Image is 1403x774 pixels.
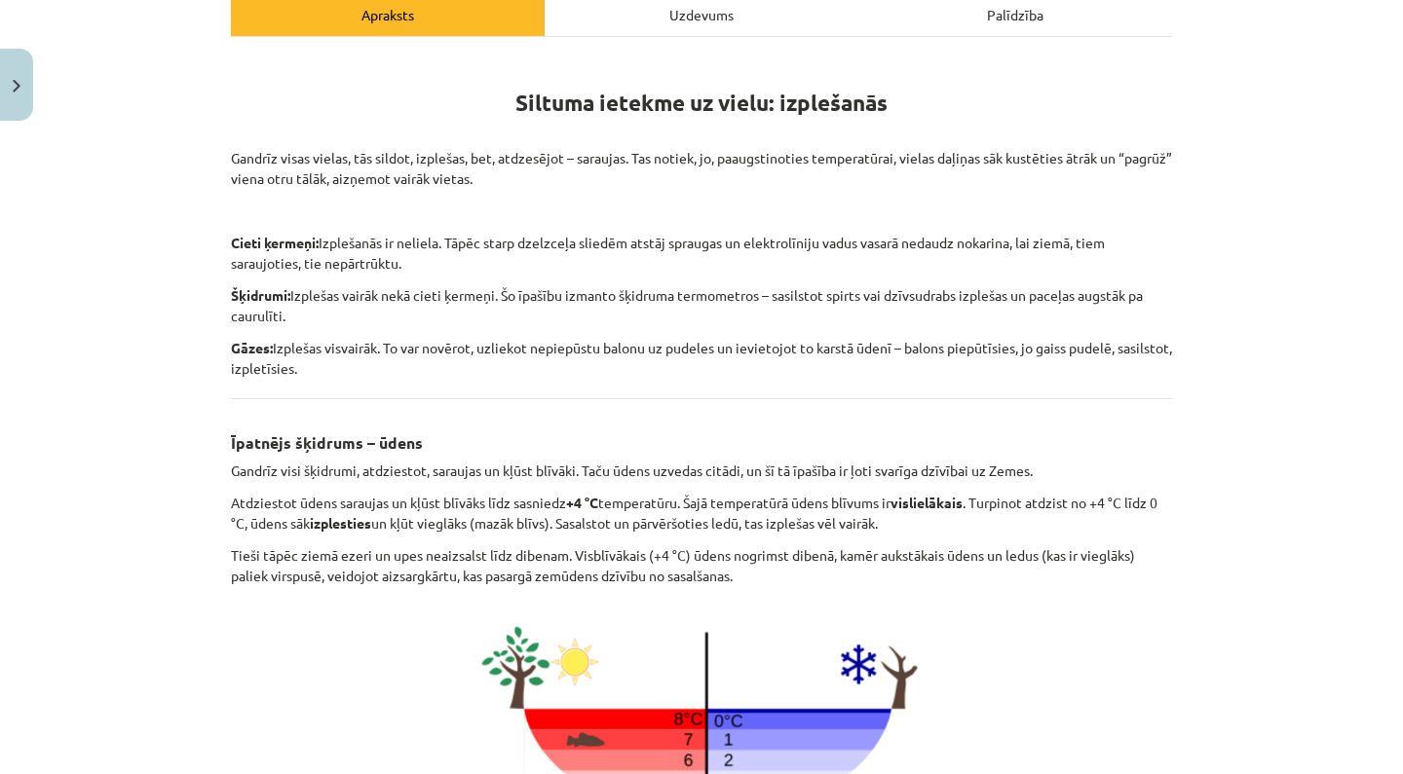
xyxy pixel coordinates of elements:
[515,89,888,117] strong: Siltuma ietekme uz vielu: izplešanās
[231,286,290,304] b: Šķidrumi:
[231,234,319,251] b: Cieti ķermeņi:
[891,494,963,511] b: vislielākais
[231,148,1172,189] p: Gandrīz visas vielas, tās sildot, izplešas, bet, atdzesējot – saraujas. Tas notiek, jo, paaugstin...
[231,493,1172,534] p: Atdziestot ūdens saraujas un kļūst blīvāks līdz sasniedz temperatūru. Šajā temperatūrā ūdens blīv...
[13,80,20,92] img: icon-close-lesson-0947bae3869378f0d4975bcd49f059093ad1ed9edebbc8119c70593378902aed.svg
[231,233,1172,274] p: Izplešanās ir neliela. Tāpēc starp dzelzceļa sliedēm atstāj spraugas un elektrolīniju vadus vasar...
[231,338,1172,379] p: Izplešas visvairāk. To var novērot, uzliekot nepiepūstu balonu uz pudeles un ievietojot to karstā...
[231,461,1172,481] p: Gandrīz visi šķidrumi, atdziestot, saraujas un kļūst blīvāki. Taču ūdens uzvedas citādi, un šī tā...
[231,432,423,453] b: Īpatnējs šķidrums – ūdens
[231,285,1172,326] p: Izplešas vairāk nekā cieti ķermeņi. Šo īpašību izmanto šķidruma termometros – sasilstot spirts va...
[231,545,1172,586] p: Tieši tāpēc ziemā ezeri un upes neaizsalst līdz dibenam. Visblīvākais (+4 °C) ūdens nogrimst dibe...
[566,494,598,511] b: +4 °C
[310,514,371,532] b: izplesties
[231,339,273,356] b: Gāzes:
